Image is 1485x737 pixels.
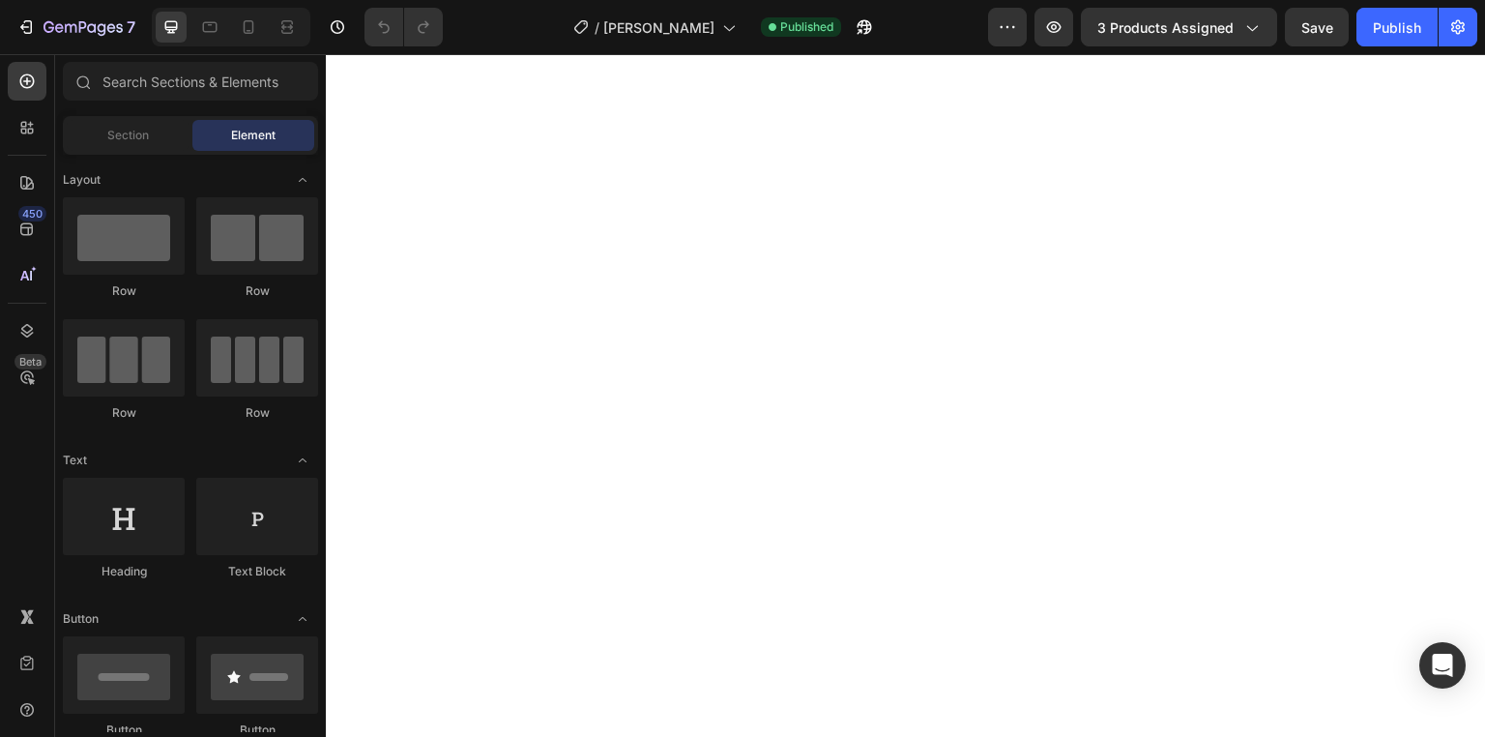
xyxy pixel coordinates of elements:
[287,164,318,195] span: Toggle open
[595,17,599,38] span: /
[364,8,443,46] div: Undo/Redo
[63,452,87,469] span: Text
[196,563,318,580] div: Text Block
[603,17,714,38] span: [PERSON_NAME]
[63,404,185,422] div: Row
[1301,19,1333,36] span: Save
[1373,17,1421,38] div: Publish
[63,282,185,300] div: Row
[1081,8,1277,46] button: 3 products assigned
[15,354,46,369] div: Beta
[287,604,318,634] span: Toggle open
[1356,8,1438,46] button: Publish
[196,404,318,422] div: Row
[8,8,144,46] button: 7
[1419,642,1466,689] div: Open Intercom Messenger
[287,445,318,476] span: Toggle open
[63,610,99,628] span: Button
[63,171,101,189] span: Layout
[127,15,135,39] p: 7
[1285,8,1349,46] button: Save
[63,62,318,101] input: Search Sections & Elements
[18,206,46,221] div: 450
[107,127,149,144] span: Section
[63,563,185,580] div: Heading
[780,18,833,36] span: Published
[196,282,318,300] div: Row
[1097,17,1234,38] span: 3 products assigned
[231,127,276,144] span: Element
[326,54,1485,737] iframe: Design area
